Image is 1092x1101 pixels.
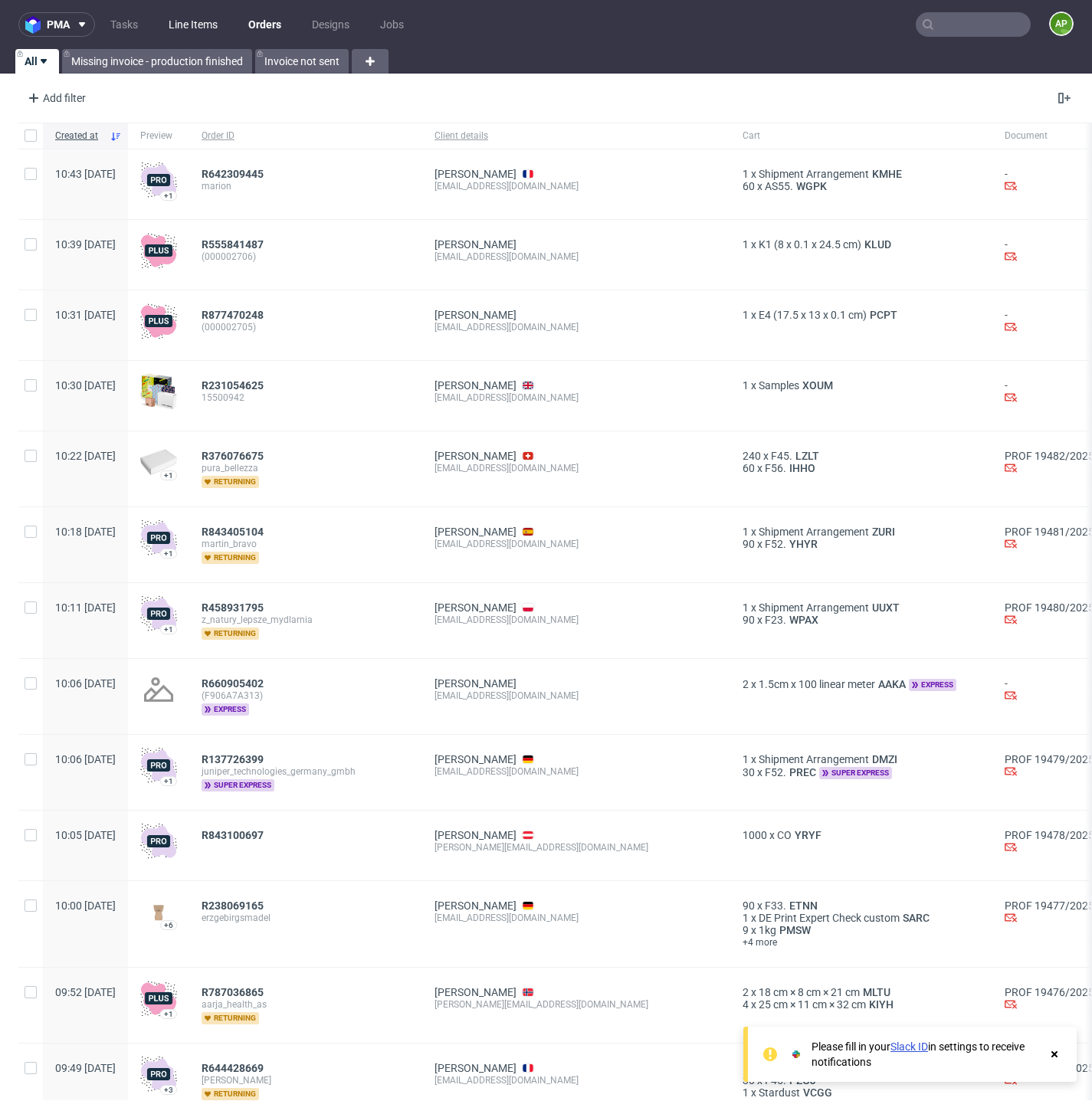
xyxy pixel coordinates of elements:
img: pro-icon.017ec5509f39f3e742e3.png [140,595,177,632]
img: Slack [789,1047,804,1062]
span: 4 [743,998,749,1011]
a: [PERSON_NAME] [435,601,516,614]
span: 10:30 [DATE] [55,379,116,392]
span: KLUD [861,238,894,251]
a: Invoice not sent [255,49,349,74]
span: 1 [743,309,749,321]
span: returning [202,552,259,564]
a: All [15,49,59,74]
span: 90 [743,899,755,912]
div: x [743,677,980,691]
span: R843405104 [202,526,264,538]
div: [EMAIL_ADDRESS][DOMAIN_NAME] [435,690,718,702]
span: Shipment Arrangement [759,168,869,180]
a: [PERSON_NAME] [435,1062,516,1074]
div: [EMAIL_ADDRESS][DOMAIN_NAME] [435,462,718,474]
div: x [743,986,980,998]
div: +1 [164,777,173,785]
a: PCPT [867,309,900,321]
a: XOUM [799,379,836,392]
a: KIYH [866,998,897,1011]
img: plus-icon.676465ae8f3a83198b3f.png [140,980,177,1017]
span: R238069165 [202,899,264,912]
a: R642309445 [202,168,267,180]
span: F23. [765,614,786,626]
span: 90 [743,538,755,550]
span: 1 [743,753,749,765]
span: aarja_health_as [202,998,410,1011]
span: 1 [743,168,749,180]
span: E4 (17.5 x 13 x 0.1 cm) [759,309,867,321]
img: version_two_editor_design [140,902,177,922]
a: Jobs [371,12,413,37]
img: plain-eco-white.f1cb12edca64b5eabf5f.png [140,449,177,475]
a: R660905402 [202,677,267,690]
a: DMZI [869,753,900,765]
a: PREC [786,766,819,778]
span: 1000 [743,829,767,841]
span: Created at [55,129,103,143]
a: [PERSON_NAME] [435,309,516,321]
a: R644428669 [202,1062,267,1074]
span: R843100697 [202,829,264,841]
div: x [743,998,980,1011]
span: K1 (8 x 0.1 x 24.5 cm) [759,238,861,251]
a: WGPK [793,180,830,192]
span: F45. [771,450,792,462]
div: x [743,450,980,462]
span: 2 [743,986,749,998]
span: 1 [743,1086,749,1099]
span: F33. [765,899,786,912]
span: 10:31 [DATE] [55,309,116,321]
span: R787036865 [202,986,264,998]
span: super express [819,767,892,779]
span: returning [202,476,259,488]
span: MLTU [860,986,894,998]
a: YHYR [786,538,821,550]
span: 1 [743,238,749,251]
span: F52. [765,766,786,778]
a: R376076675 [202,450,267,462]
img: logo [25,16,47,34]
span: 15500942 [202,392,410,404]
span: R642309445 [202,168,264,180]
div: [EMAIL_ADDRESS][DOMAIN_NAME] [435,614,718,626]
span: returning [202,628,259,640]
div: [EMAIL_ADDRESS][DOMAIN_NAME] [435,180,718,192]
span: R137726399 [202,753,264,765]
div: +3 [164,1086,173,1094]
span: LZLT [792,450,822,462]
div: x [743,379,980,392]
img: pro-icon.017ec5509f39f3e742e3.png [140,162,177,198]
span: Shipment Arrangement [759,526,869,538]
div: +1 [164,549,173,558]
span: juniper_technologies_germany_gmbh [202,765,410,778]
span: YRYF [792,829,825,841]
span: F56. [765,462,786,474]
div: [EMAIL_ADDRESS][DOMAIN_NAME] [435,1074,718,1086]
span: Shipment Arrangement [759,753,869,765]
a: R843405104 [202,526,267,538]
figcaption: AP [1051,13,1072,34]
a: AAKA [875,678,909,690]
span: 1 [743,601,749,614]
span: 30 [743,766,755,778]
span: R231054625 [202,379,264,392]
div: x [743,765,980,779]
span: 1 [743,379,749,392]
a: WPAX [786,614,821,626]
a: IHHO [786,462,818,474]
span: Cart [743,129,980,143]
img: pro-icon.017ec5509f39f3e742e3.png [140,747,177,784]
div: x [743,526,980,538]
a: [PERSON_NAME] [435,526,516,538]
span: AS55. [765,180,793,192]
a: R238069165 [202,899,267,912]
span: 09:49 [DATE] [55,1062,116,1074]
a: ETNN [786,899,821,912]
span: R660905402 [202,677,264,690]
span: 60 [743,180,755,192]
